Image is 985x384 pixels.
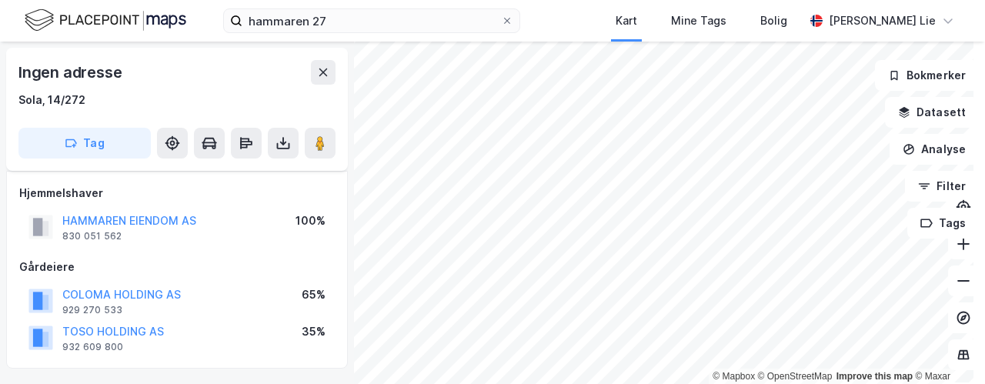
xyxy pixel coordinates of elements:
[616,12,637,30] div: Kart
[242,9,501,32] input: Søk på adresse, matrikkel, gårdeiere, leietakere eller personer
[18,91,85,109] div: Sola, 14/272
[713,371,755,382] a: Mapbox
[302,285,326,304] div: 65%
[829,12,936,30] div: [PERSON_NAME] Lie
[836,371,913,382] a: Improve this map
[908,310,985,384] iframe: Chat Widget
[908,310,985,384] div: Kontrollprogram for chat
[62,304,122,316] div: 929 270 533
[295,212,326,230] div: 100%
[19,258,335,276] div: Gårdeiere
[885,97,979,128] button: Datasett
[302,322,326,341] div: 35%
[907,208,979,239] button: Tags
[890,134,979,165] button: Analyse
[62,230,122,242] div: 830 051 562
[18,60,125,85] div: Ingen adresse
[62,341,123,353] div: 932 609 800
[905,171,979,202] button: Filter
[758,371,833,382] a: OpenStreetMap
[25,7,186,34] img: logo.f888ab2527a4732fd821a326f86c7f29.svg
[875,60,979,91] button: Bokmerker
[671,12,726,30] div: Mine Tags
[19,184,335,202] div: Hjemmelshaver
[760,12,787,30] div: Bolig
[18,128,151,159] button: Tag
